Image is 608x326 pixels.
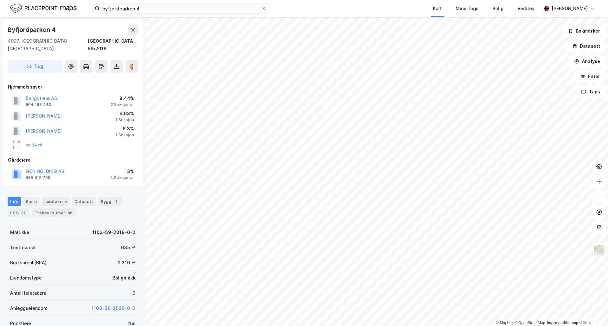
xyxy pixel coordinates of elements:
input: Søk på adresse, matrikkel, gårdeiere, leietakere eller personer [100,4,261,13]
div: Matrikkel [10,229,31,236]
div: 988 815 705 [26,175,50,180]
button: Analyse [569,55,605,68]
div: Hjemmelshaver [8,83,138,91]
button: Datasett [567,40,605,52]
div: Boligblokk [112,274,136,282]
div: 1 [113,198,119,205]
div: Antall leietakere [10,289,47,297]
div: Verktøy [517,5,535,12]
div: Datasett [72,197,96,206]
div: 36 [66,210,74,216]
div: Gårdeiere [8,156,138,164]
div: Transaksjoner [32,208,76,217]
div: Eiere [23,197,39,206]
button: Bokmerker [563,25,605,37]
div: Info [8,197,21,206]
div: 1103-59-2019-0-0 [92,229,136,236]
div: Anleggseiendom [10,304,47,312]
div: Leietakere [42,197,69,206]
button: Filter [575,70,605,83]
a: Improve this map [547,321,578,325]
div: Bruksareal (BRA) [10,259,47,267]
div: 13% [110,168,134,175]
div: 1 Seksjon [115,132,134,138]
div: Kart [433,5,442,12]
div: Tomteareal [10,244,35,251]
iframe: Chat Widget [576,296,608,326]
a: OpenStreetMap [515,321,545,325]
button: Tag [8,60,62,73]
div: Mine Tags [456,5,478,12]
div: 8.44% [111,95,134,102]
a: Mapbox [496,321,513,325]
div: Eiendomstype [10,274,42,282]
div: 0 [132,289,136,297]
div: Bygg [98,197,122,206]
img: Z [593,244,605,256]
div: ESG [8,208,29,217]
div: [GEOGRAPHIC_DATA], 59/2019 [88,37,138,52]
div: 4 Seksjoner [110,175,134,180]
div: Byfjordparken 4 [8,25,57,35]
div: 2 310 ㎡ [118,259,136,267]
button: Tags [576,85,605,98]
div: [PERSON_NAME] [552,5,588,12]
div: 964 188 440 [26,102,51,107]
div: 6.63% [115,110,134,117]
button: 1103-59-2020-0-0 [92,304,136,312]
div: 27 [20,210,27,216]
div: 635 ㎡ [121,244,136,251]
img: logo.f888ab2527a4732fd821a326f86c7f29.svg [10,3,77,14]
div: 1 Seksjon [115,117,134,122]
div: 4007, [GEOGRAPHIC_DATA], [GEOGRAPHIC_DATA] [8,37,88,52]
div: 6.3% [115,125,134,132]
div: Kontrollprogram for chat [576,296,608,326]
div: Bolig [492,5,503,12]
div: 2 Seksjoner [111,102,134,107]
